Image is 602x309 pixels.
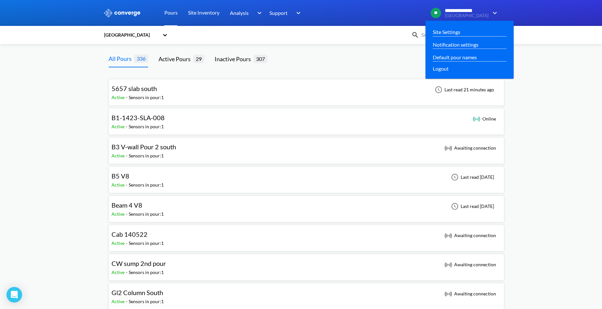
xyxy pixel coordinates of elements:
img: logo_ewhite.svg [103,9,141,17]
div: Last read 21 minutes ago [431,86,496,94]
div: Sensors in pour: 1 [129,298,164,305]
img: downArrow.svg [253,9,263,17]
img: downArrow.svg [292,9,302,17]
img: online_icon.svg [473,115,480,123]
span: 29 [193,55,204,63]
div: [GEOGRAPHIC_DATA] [103,31,159,39]
div: Sensors in pour: 1 [129,94,164,101]
span: - [126,299,129,304]
span: 5657 slab south [112,85,157,92]
div: Inactive Pours [215,54,254,63]
img: icon-search.svg [411,31,419,39]
span: Analysis [230,9,249,17]
span: B3 V-wall Pour 2 south [112,143,176,151]
span: - [126,182,129,188]
span: Active [112,95,126,100]
a: Site Settings [433,28,460,36]
span: [GEOGRAPHIC_DATA] [445,13,489,18]
span: Active [112,299,126,304]
img: awaiting_connection_icon.svg [444,232,452,239]
span: 336 [134,54,148,63]
span: - [126,124,129,129]
div: Sensors in pour: 1 [129,152,164,159]
a: Default pour names [433,53,477,61]
img: awaiting_connection_icon.svg [444,144,452,152]
a: Notification settings [433,40,478,49]
span: Cab 140522 [112,230,148,238]
a: Gl2 Column SouthActive-Sensors in pour:1 Awaiting connection [109,291,504,296]
span: - [126,211,129,217]
a: B3 V-wall Pour 2 southActive-Sensors in pour:1 Awaiting connection [109,145,504,150]
div: Last read [DATE] [448,173,496,181]
div: Sensors in pour: 1 [129,211,164,218]
div: Awaiting connection [444,261,496,269]
span: Support [269,9,288,17]
div: Last read [DATE] [448,202,496,210]
span: Active [112,153,126,158]
div: Awaiting connection [444,144,496,152]
a: Beam 4 V8Active-Sensors in pour:1Last read [DATE] [109,203,504,209]
span: Active [112,269,126,275]
a: CW sump 2nd pourActive-Sensors in pour:1 Awaiting connection [109,261,504,267]
span: - [126,153,129,158]
span: Active [112,211,126,217]
div: Active Pours [159,54,193,63]
span: 307 [254,55,267,63]
span: CW sump 2nd pour [112,259,166,267]
div: Open Intercom Messenger [6,287,22,303]
span: Active [112,124,126,129]
div: Awaiting connection [444,290,496,298]
img: downArrow.svg [489,9,499,17]
div: All Pours [109,54,134,63]
input: Search for a pour by name [419,31,498,39]
a: B1-1423-SLA-008Active-Sensors in pour:1 Online [109,116,504,121]
span: - [126,95,129,100]
div: Sensors in pour: 1 [129,123,164,130]
span: - [126,269,129,275]
span: B1-1423-SLA-008 [112,114,165,121]
a: B5 V8Active-Sensors in pour:1Last read [DATE] [109,174,504,179]
div: Online [473,115,496,123]
span: Gl2 Column South [112,289,163,296]
div: Awaiting connection [444,232,496,239]
div: Sensors in pour: 1 [129,181,164,189]
div: Sensors in pour: 1 [129,240,164,247]
span: B5 V8 [112,172,129,180]
span: Beam 4 V8 [112,201,142,209]
span: Active [112,182,126,188]
a: Cab 140522Active-Sensors in pour:1 Awaiting connection [109,232,504,238]
span: Active [112,240,126,246]
span: Logout [433,64,449,73]
span: - [126,240,129,246]
img: awaiting_connection_icon.svg [444,261,452,269]
div: Sensors in pour: 1 [129,269,164,276]
img: awaiting_connection_icon.svg [444,290,452,298]
a: 5657 slab southActive-Sensors in pour:1Last read 21 minutes ago [109,86,504,92]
